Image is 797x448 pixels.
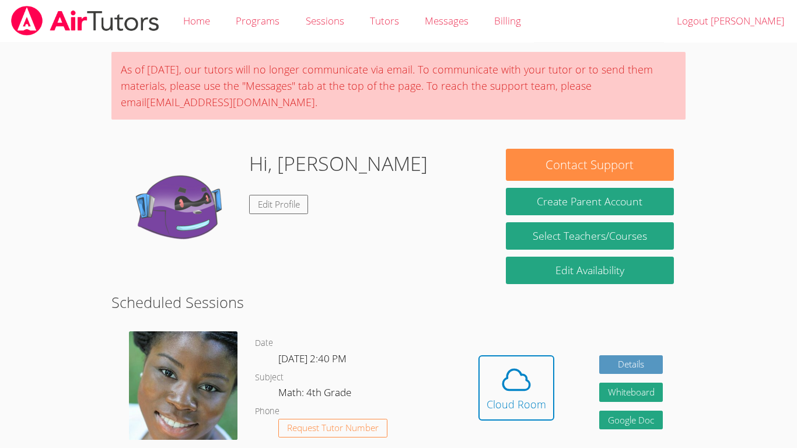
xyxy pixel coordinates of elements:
[506,188,674,215] button: Create Parent Account
[123,149,240,265] img: default.png
[506,257,674,284] a: Edit Availability
[278,352,347,365] span: [DATE] 2:40 PM
[599,411,663,430] a: Google Doc
[506,222,674,250] a: Select Teachers/Courses
[599,383,663,402] button: Whiteboard
[255,370,284,385] dt: Subject
[478,355,554,421] button: Cloud Room
[111,52,686,120] div: As of [DATE], our tutors will no longer communicate via email. To communicate with your tutor or ...
[425,14,469,27] span: Messages
[287,423,379,432] span: Request Tutor Number
[129,331,237,440] img: 1000004422.jpg
[599,355,663,374] a: Details
[487,396,546,412] div: Cloud Room
[111,291,686,313] h2: Scheduled Sessions
[255,336,273,351] dt: Date
[506,149,674,181] button: Contact Support
[278,419,387,438] button: Request Tutor Number
[249,195,309,214] a: Edit Profile
[278,384,354,404] dd: Math: 4th Grade
[10,6,160,36] img: airtutors_banner-c4298cdbf04f3fff15de1276eac7730deb9818008684d7c2e4769d2f7ddbe033.png
[249,149,428,178] h1: Hi, [PERSON_NAME]
[255,404,279,419] dt: Phone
